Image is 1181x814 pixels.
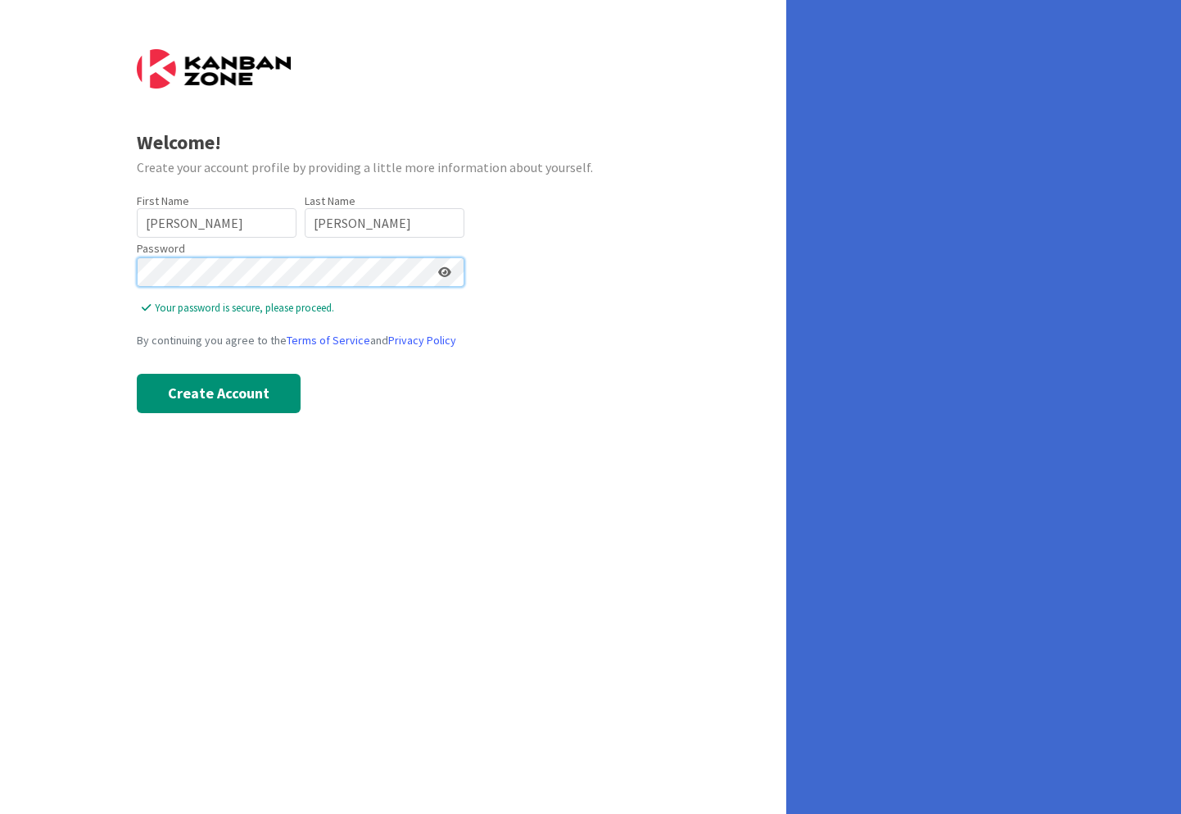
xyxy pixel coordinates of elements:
[388,333,456,348] a: Privacy Policy
[287,333,370,348] a: Terms of Service
[305,193,355,208] label: Last Name
[142,300,464,316] span: Your password is secure, please proceed.
[137,374,301,413] button: Create Account
[137,193,189,208] label: First Name
[137,157,650,177] div: Create your account profile by providing a little more information about yourself.
[137,128,650,157] div: Welcome!
[137,240,185,257] label: Password
[137,332,650,349] div: By continuing you agree to the and
[137,49,291,89] img: Kanban Zone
